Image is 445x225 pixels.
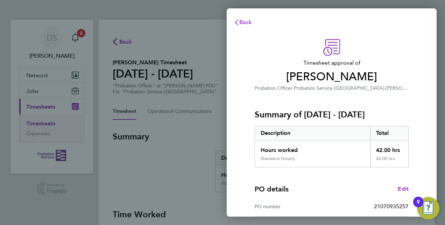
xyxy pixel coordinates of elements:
[255,140,370,156] div: Hours worked
[398,185,409,193] a: Edit
[255,70,409,84] span: [PERSON_NAME]
[370,140,409,156] div: 42.00 hrs
[255,202,332,211] div: PO number
[255,126,409,167] div: Summary of 22 - 28 Sep 2025
[370,156,409,167] div: 42.00 hrs
[398,186,409,192] span: Edit
[255,85,292,91] span: Probation Officer
[255,126,370,140] div: Description
[417,202,420,211] div: 9
[370,126,409,140] div: Total
[374,203,409,210] span: 21070935257
[255,109,409,120] h3: Summary of [DATE] - [DATE]
[417,197,439,219] button: Open Resource Center, 9 new notifications
[294,85,384,91] span: Probation Service [GEOGRAPHIC_DATA]
[255,184,289,194] h4: PO details
[386,85,436,91] span: [PERSON_NAME] PDU
[227,15,259,29] button: Back
[384,85,386,91] span: ·
[239,19,252,26] span: Back
[292,85,294,91] span: ·
[261,156,295,161] div: Standard Hourly
[255,59,409,67] span: Timesheet approval of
